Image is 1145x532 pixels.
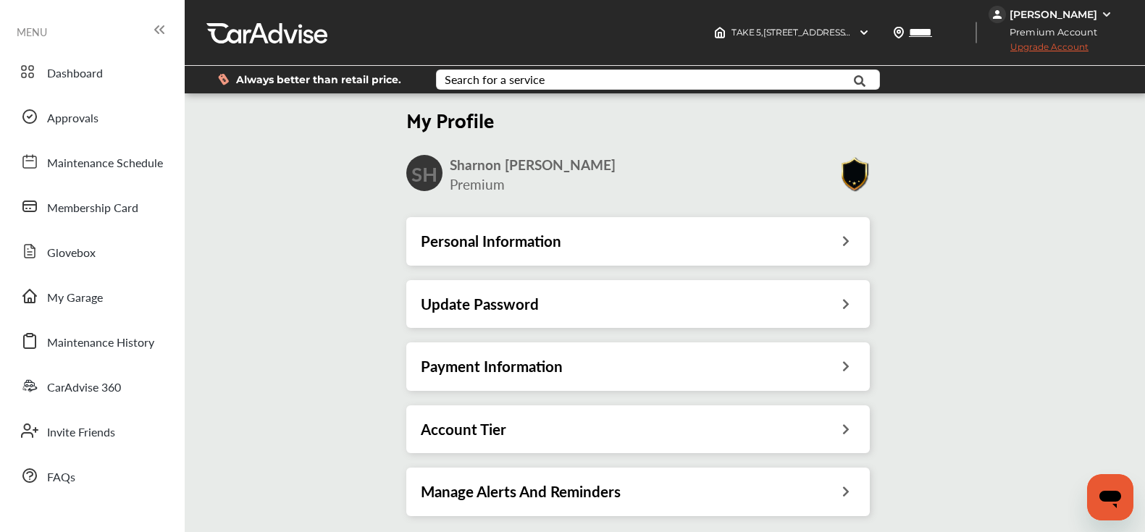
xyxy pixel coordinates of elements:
[1010,8,1097,21] div: [PERSON_NAME]
[13,143,170,180] a: Maintenance Schedule
[450,155,616,174] span: Sharnon [PERSON_NAME]
[421,420,506,439] h3: Account Tier
[990,25,1108,40] span: Premium Account
[731,27,1119,38] span: TAKE 5 , [STREET_ADDRESS][PERSON_NAME] [PERSON_NAME] , [GEOGRAPHIC_DATA] 76028
[421,232,561,250] h3: Personal Information
[13,457,170,494] a: FAQs
[411,161,437,186] h2: SH
[858,27,870,38] img: header-down-arrow.9dd2ce7d.svg
[13,277,170,315] a: My Garage
[17,26,47,38] span: MENU
[421,357,563,376] h3: Payment Information
[218,73,229,85] img: dollor_label_vector.a70140d1.svg
[13,322,170,360] a: Maintenance History
[47,289,103,308] span: My Garage
[1101,9,1112,20] img: WGsFRI8htEPBVLJbROoPRyZpYNWhNONpIPPETTm6eUC0GeLEiAAAAAElFTkSuQmCC
[839,157,870,193] img: Premiumbadge.10c2a128.svg
[445,74,545,85] div: Search for a service
[47,199,138,218] span: Membership Card
[976,22,977,43] img: header-divider.bc55588e.svg
[13,412,170,449] a: Invite Friends
[421,295,539,313] h3: Update Password
[13,187,170,225] a: Membership Card
[406,106,870,132] h2: My Profile
[450,174,505,194] span: Premium
[989,6,1006,23] img: jVpblrzwTbfkPYzPPzSLxeg0AAAAASUVORK5CYII=
[47,334,154,352] span: Maintenance History
[421,482,621,501] h3: Manage Alerts And Reminders
[989,41,1089,59] span: Upgrade Account
[1087,474,1133,520] iframe: Button to launch messaging window
[47,154,163,173] span: Maintenance Schedule
[47,468,75,487] span: FAQs
[13,367,170,405] a: CarAdvise 360
[236,75,401,85] span: Always better than retail price.
[13,98,170,135] a: Approvals
[47,423,115,442] span: Invite Friends
[13,232,170,270] a: Glovebox
[47,109,98,128] span: Approvals
[13,53,170,90] a: Dashboard
[714,27,726,38] img: header-home-logo.8d720a4f.svg
[893,27,905,38] img: location_vector.a44bc228.svg
[47,64,103,83] span: Dashboard
[47,244,96,263] span: Glovebox
[47,379,121,397] span: CarAdvise 360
